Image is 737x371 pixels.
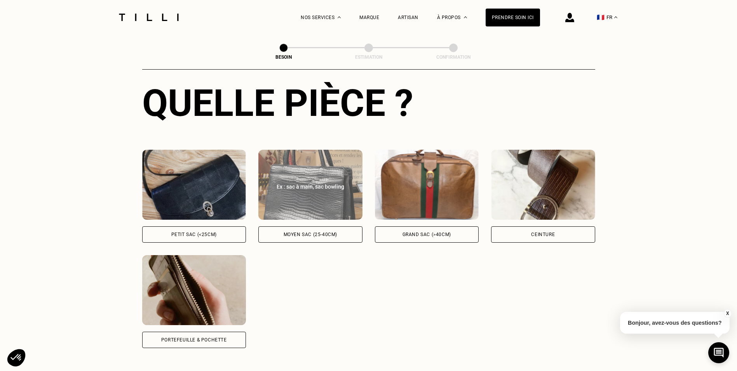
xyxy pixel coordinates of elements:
[614,16,617,18] img: menu déroulant
[415,54,492,60] div: Confirmation
[116,14,181,21] img: Logo du service de couturière Tilli
[398,15,418,20] a: Artisan
[338,16,341,18] img: Menu déroulant
[142,150,246,220] img: Tilli retouche votre Petit sac (<25cm)
[565,13,574,22] img: icône connexion
[330,54,408,60] div: Estimation
[723,309,731,318] button: X
[171,232,217,237] div: Petit sac (<25cm)
[464,16,467,18] img: Menu déroulant à propos
[142,255,246,325] img: Tilli retouche votre Portefeuille & Pochette
[161,338,227,342] div: Portefeuille & Pochette
[267,183,354,191] div: Ex : sac à main, sac bowling
[597,14,605,21] span: 🇫🇷
[402,232,451,237] div: Grand sac (>40cm)
[245,54,322,60] div: Besoin
[142,81,595,125] div: Quelle pièce ?
[375,150,479,220] img: Tilli retouche votre Grand sac (>40cm)
[620,312,730,334] p: Bonjour, avez-vous des questions?
[531,232,555,237] div: Ceinture
[491,150,595,220] img: Tilli retouche votre Ceinture
[486,9,540,26] a: Prendre soin ici
[359,15,379,20] a: Marque
[284,232,337,237] div: Moyen sac (25-40cm)
[258,150,362,220] img: Tilli retouche votre Moyen sac (25-40cm)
